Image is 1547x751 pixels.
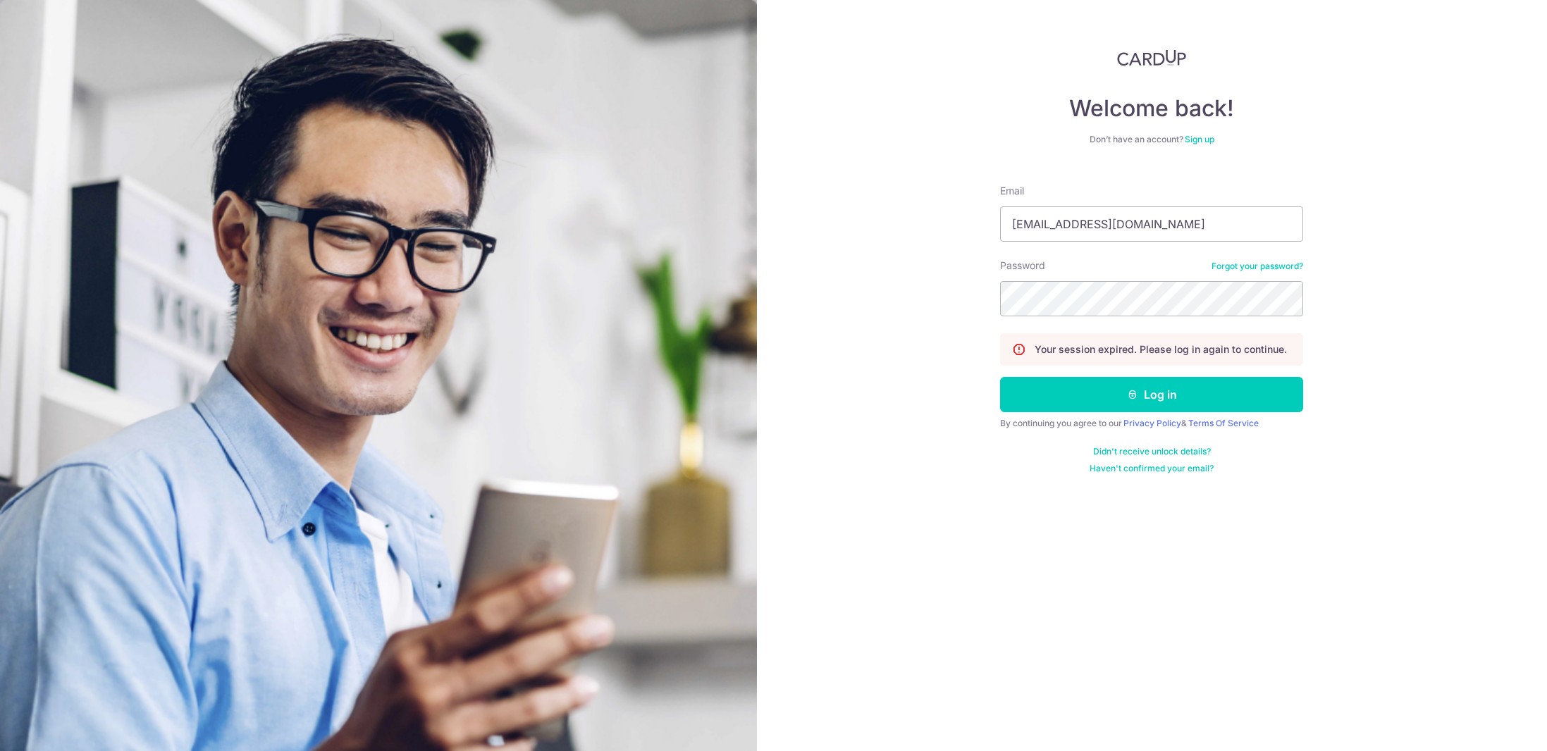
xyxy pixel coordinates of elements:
[1117,49,1186,66] img: CardUp Logo
[1000,377,1303,412] button: Log in
[1000,418,1303,429] div: By continuing you agree to our &
[1000,259,1045,273] label: Password
[1123,418,1181,428] a: Privacy Policy
[1000,206,1303,242] input: Enter your Email
[1000,134,1303,145] div: Don’t have an account?
[1212,261,1303,272] a: Forgot your password?
[1093,446,1211,457] a: Didn't receive unlock details?
[1188,418,1259,428] a: Terms Of Service
[1000,184,1024,198] label: Email
[1035,342,1287,356] p: Your session expired. Please log in again to continue.
[1090,463,1214,474] a: Haven't confirmed your email?
[1185,134,1214,144] a: Sign up
[1000,94,1303,123] h4: Welcome back!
